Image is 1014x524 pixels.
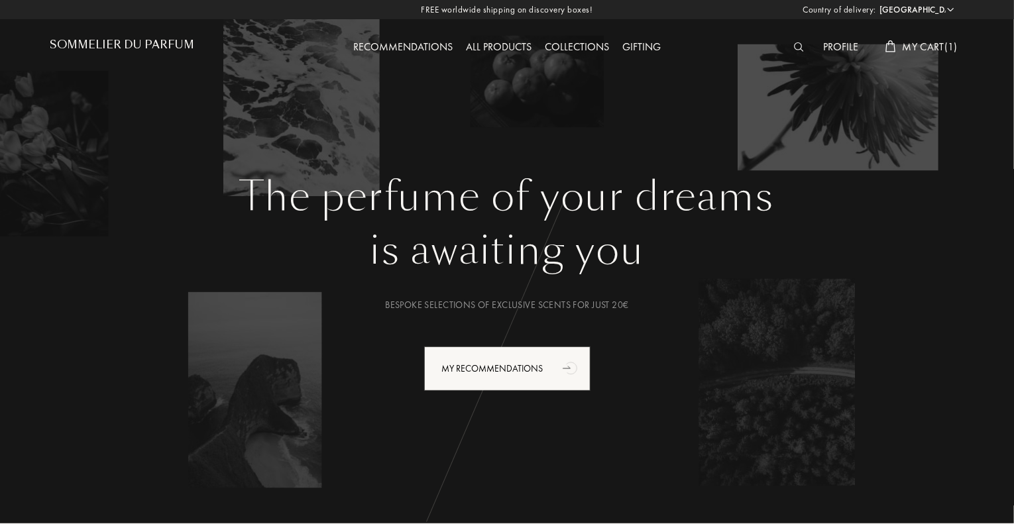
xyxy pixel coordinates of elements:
div: Gifting [616,39,667,56]
a: All products [459,40,538,54]
h1: Sommelier du Parfum [50,38,194,51]
div: Bespoke selections of exclusive scents for just 20€ [60,298,954,312]
img: cart_white.svg [885,40,896,52]
a: Gifting [616,40,667,54]
div: All products [459,39,538,56]
div: is awaiting you [60,221,954,280]
div: Recommendations [347,39,459,56]
span: Country of delivery: [803,3,876,17]
a: Collections [538,40,616,54]
a: Recommendations [347,40,459,54]
img: search_icn_white.svg [794,42,804,52]
div: My Recommendations [424,346,591,391]
a: Sommelier du Parfum [50,38,194,56]
div: Profile [817,39,866,56]
a: My Recommendationsanimation [414,346,600,391]
span: My Cart ( 1 ) [903,40,958,54]
div: animation [558,354,585,381]
div: Collections [538,39,616,56]
a: Profile [817,40,866,54]
h1: The perfume of your dreams [60,173,954,221]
